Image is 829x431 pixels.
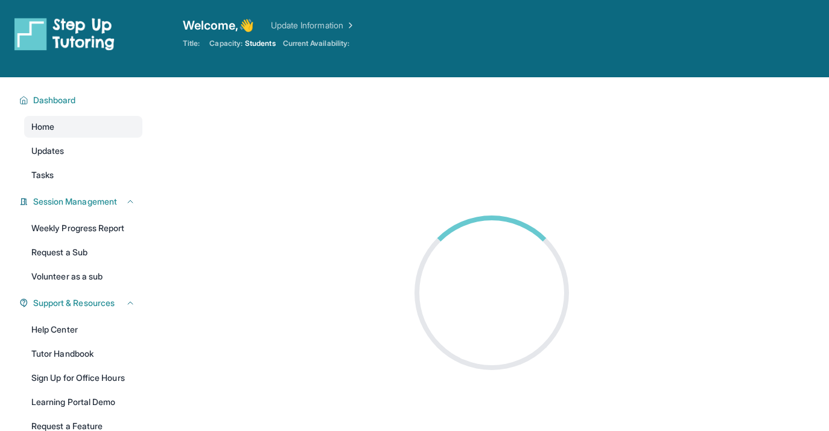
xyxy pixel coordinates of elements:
a: Volunteer as a sub [24,266,142,287]
a: Updates [24,140,142,162]
a: Request a Sub [24,241,142,263]
span: Tasks [31,169,54,181]
a: Help Center [24,319,142,340]
span: Dashboard [33,94,76,106]
button: Dashboard [28,94,135,106]
button: Session Management [28,196,135,208]
span: Capacity: [209,39,243,48]
span: Session Management [33,196,117,208]
a: Sign Up for Office Hours [24,367,142,389]
span: Current Availability: [283,39,349,48]
button: Support & Resources [28,297,135,309]
img: logo [14,17,115,51]
span: Support & Resources [33,297,115,309]
a: Learning Portal Demo [24,391,142,413]
span: Title: [183,39,200,48]
span: Updates [31,145,65,157]
span: Welcome, 👋 [183,17,254,34]
a: Home [24,116,142,138]
a: Tasks [24,164,142,186]
img: Chevron Right [343,19,355,31]
a: Update Information [271,19,355,31]
span: Students [245,39,276,48]
a: Tutor Handbook [24,343,142,365]
span: Home [31,121,54,133]
a: Weekly Progress Report [24,217,142,239]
